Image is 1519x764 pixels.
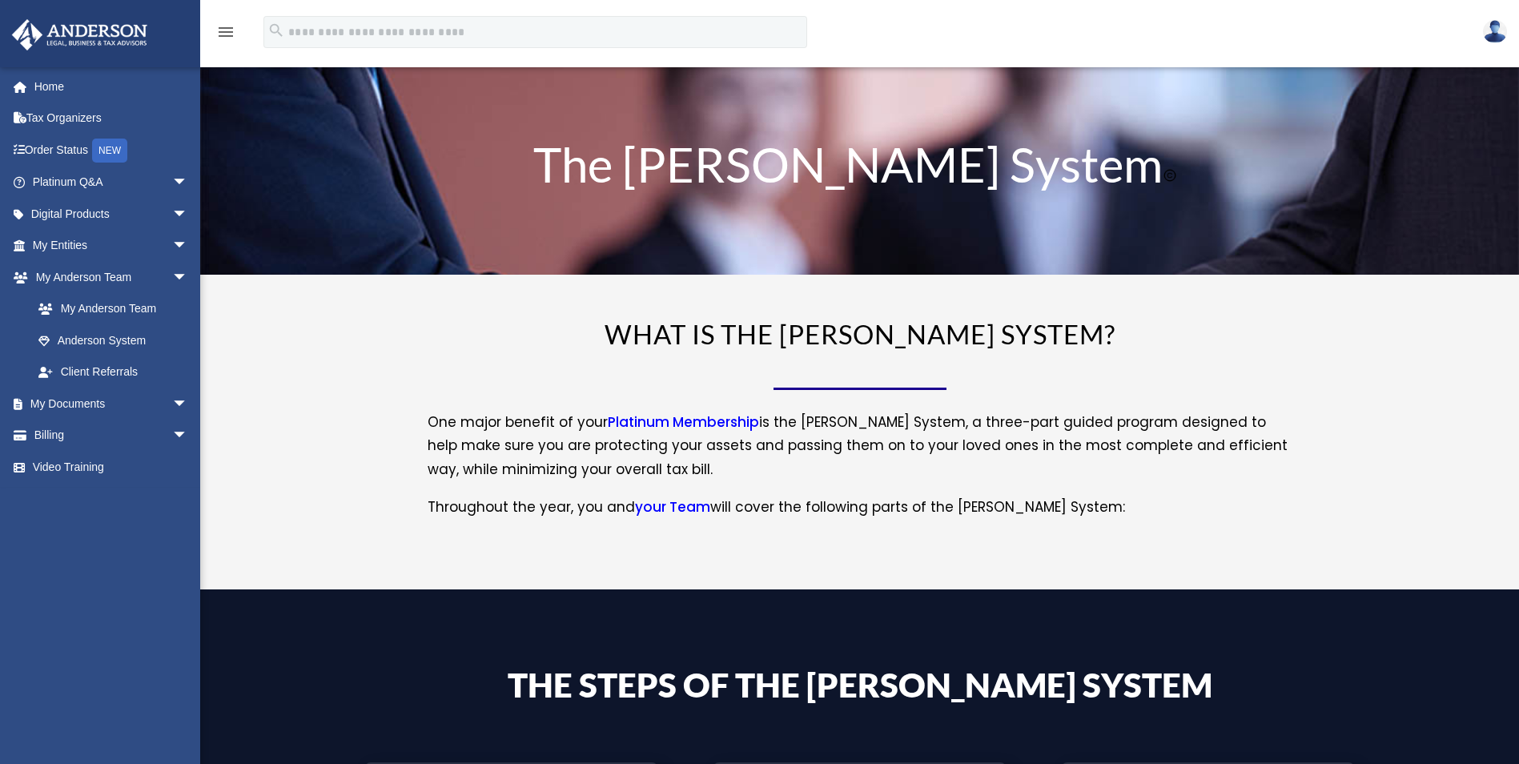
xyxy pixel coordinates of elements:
[92,139,127,163] div: NEW
[608,412,759,440] a: Platinum Membership
[11,134,212,167] a: Order StatusNEW
[11,70,212,103] a: Home
[172,420,204,452] span: arrow_drop_down
[605,318,1115,350] span: WHAT IS THE [PERSON_NAME] SYSTEM?
[7,19,152,50] img: Anderson Advisors Platinum Portal
[22,324,204,356] a: Anderson System
[11,388,212,420] a: My Documentsarrow_drop_down
[216,28,235,42] a: menu
[11,420,212,452] a: Billingarrow_drop_down
[11,451,212,483] a: Video Training
[428,411,1292,496] p: One major benefit of your is the [PERSON_NAME] System, a three-part guided program designed to he...
[172,230,204,263] span: arrow_drop_down
[22,293,212,325] a: My Anderson Team
[428,496,1292,520] p: Throughout the year, you and will cover the following parts of the [PERSON_NAME] System:
[172,261,204,294] span: arrow_drop_down
[428,140,1292,196] h1: The [PERSON_NAME] System
[172,198,204,231] span: arrow_drop_down
[635,497,710,525] a: your Team
[172,167,204,199] span: arrow_drop_down
[11,103,212,135] a: Tax Organizers
[216,22,235,42] i: menu
[267,22,285,39] i: search
[11,198,212,230] a: Digital Productsarrow_drop_down
[428,668,1292,710] h4: The Steps of the [PERSON_NAME] System
[11,167,212,199] a: Platinum Q&Aarrow_drop_down
[1483,20,1507,43] img: User Pic
[172,388,204,420] span: arrow_drop_down
[11,261,212,293] a: My Anderson Teamarrow_drop_down
[11,230,212,262] a: My Entitiesarrow_drop_down
[22,356,212,388] a: Client Referrals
